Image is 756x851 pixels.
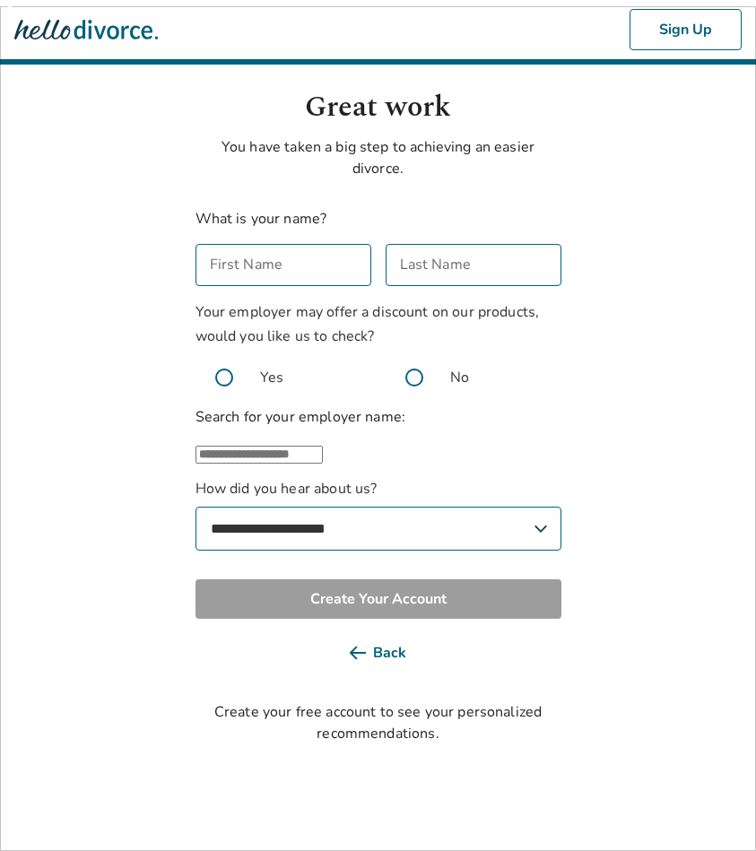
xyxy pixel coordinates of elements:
[196,507,561,551] select: How did you hear about us?
[630,9,742,50] button: Sign Up
[196,209,327,229] label: What is your name?
[260,367,283,388] span: Yes
[196,136,561,179] p: You have taken a big step to achieving an easier divorce.
[196,701,561,744] div: Create your free account to see your personalized recommendations.
[196,302,540,346] span: Your employer may offer a discount on our products, would you like us to check?
[196,478,561,551] label: How did you hear about us?
[450,367,469,388] span: No
[196,407,406,427] label: Search for your employer name:
[666,765,756,851] iframe: Chat Widget
[196,633,561,673] button: Back
[196,579,561,619] button: Create Your Account
[196,86,561,129] h1: Great work
[14,12,158,48] img: Hello Divorce Logo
